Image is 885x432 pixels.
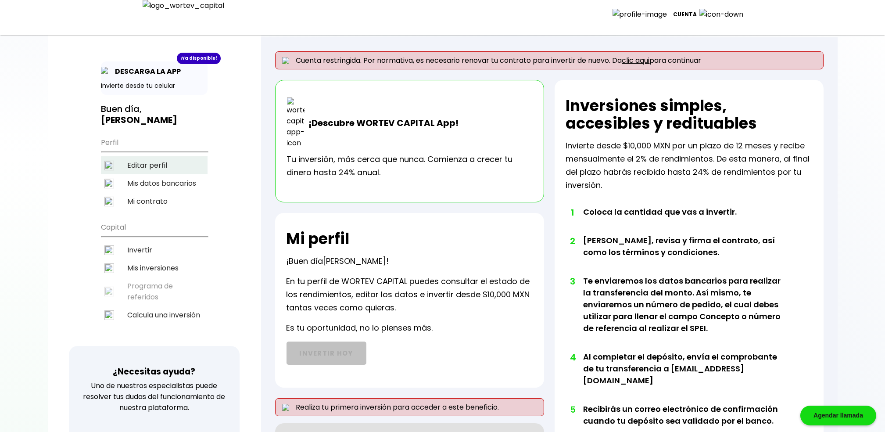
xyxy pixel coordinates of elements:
li: Al completar el depósito, envía el comprobante de tu transferencia a [EMAIL_ADDRESS][DOMAIN_NAME] [584,351,788,403]
a: clic aqui [622,55,650,65]
span: 2 [570,234,575,248]
img: icon-down [697,9,750,20]
img: wortev-capital-app-icon [287,97,305,148]
img: app-icon [101,67,111,76]
p: Uno de nuestros especialistas puede resolver tus dudas del funcionamiento de nuestra plataforma. [80,380,228,413]
span: 1 [570,206,575,219]
span: 5 [570,403,575,416]
p: Tu inversión, más cerca que nunca. Comienza a crecer tu dinero hasta 24% anual. [287,153,532,179]
a: Mi contrato [101,192,208,210]
li: [PERSON_NAME], revisa y firma el contrato, así como los términos y condiciones. [584,234,788,275]
ul: Capital [101,217,208,346]
img: profile-image [613,9,674,20]
img: error-circle.svg [282,57,289,64]
a: INVERTIR HOY [287,342,366,365]
img: error-circle.svg [282,404,289,411]
img: calculadora-icon.svg [104,310,114,320]
p: ¡Buen día ! [287,255,389,268]
a: Calcula una inversión [101,306,208,324]
span: 4 [570,351,575,364]
img: inversiones-icon.svg [104,263,114,273]
p: Es tu oportunidad, no lo pienses más. [287,321,433,335]
a: Invertir [101,241,208,259]
div: Agendar llamada [800,406,876,425]
p: DESCARGA LA APP [111,66,181,77]
b: [PERSON_NAME] [101,114,177,126]
p: Invierte desde $10,000 MXN por un plazo de 12 meses y recibe mensualmente el 2% de rendimientos. ... [566,139,812,192]
p: Invierte desde tu celular [101,81,208,90]
img: contrato-icon.svg [104,197,114,206]
a: Mis datos bancarios [101,174,208,192]
h3: ¿Necesitas ayuda? [113,365,195,378]
h2: Mi perfil [287,230,350,248]
p: Cuenta [674,8,697,21]
li: Coloca la cantidad que vas a invertir. [584,206,788,234]
div: ¡Ya disponible! [177,53,221,64]
li: Te enviaremos los datos bancarios para realizar la transferencia del monto. Así mismo, te enviare... [584,275,788,351]
ul: Perfil [101,133,208,210]
a: Mis inversiones [101,259,208,277]
img: datos-icon.svg [104,179,114,188]
img: invertir-icon.svg [104,245,114,255]
p: ¡Descubre WORTEV CAPITAL App! [305,116,459,130]
a: Editar perfil [101,156,208,174]
img: editar-icon.svg [104,161,114,170]
h3: Buen día, [101,104,208,126]
span: [PERSON_NAME] [323,256,387,266]
span: Cuenta restringida. Por normativa, es necesario renovar tu contrato para invertir de nuevo. Da pa... [296,56,702,65]
p: En tu perfil de WORTEV CAPITAL puedes consultar el estado de los rendimientos, editar los datos e... [287,275,533,314]
h2: Inversiones simples, accesibles y redituables [566,97,812,132]
p: Realiza tu primera inversión para acceder a este beneficio. [275,398,544,416]
span: 3 [570,275,575,288]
